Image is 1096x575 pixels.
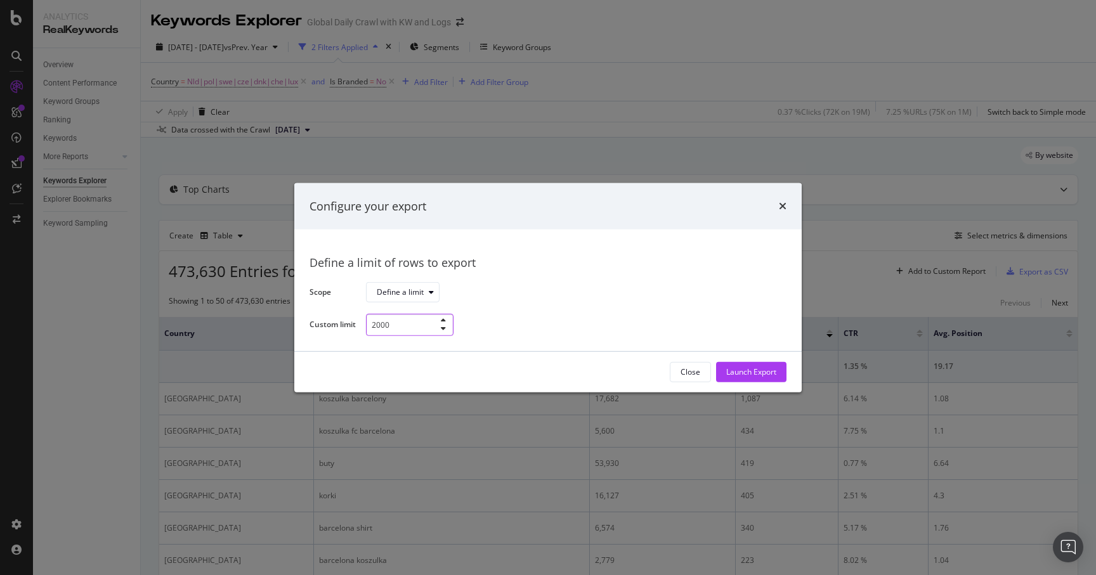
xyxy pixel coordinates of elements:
button: Launch Export [716,362,786,382]
label: Custom limit [310,319,356,333]
div: modal [294,183,802,392]
input: Example: 1000 [366,314,453,336]
div: times [779,198,786,214]
div: Configure your export [310,198,426,214]
button: Define a limit [366,282,440,302]
div: Define a limit of rows to export [310,255,786,271]
label: Scope [310,287,356,300]
div: Define a limit [377,288,424,296]
button: Close [670,362,711,382]
div: Launch Export [726,366,776,377]
div: Close [681,366,700,377]
div: Open Intercom Messenger [1053,532,1083,562]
